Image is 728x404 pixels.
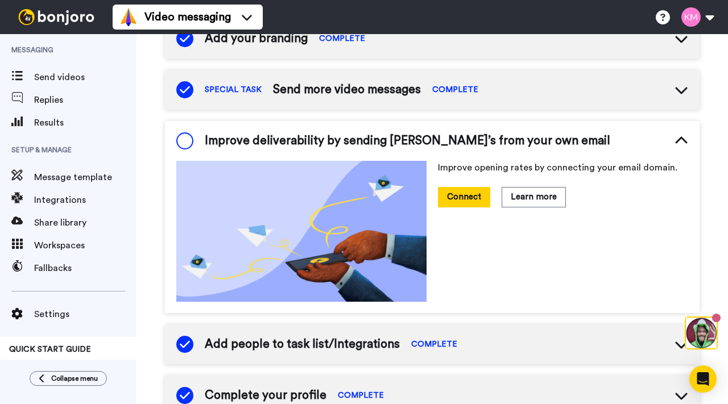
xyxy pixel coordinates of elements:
span: Replies [34,93,136,107]
span: COMPLETE [411,339,457,350]
img: vm-color.svg [119,8,138,26]
span: Video messaging [144,9,231,25]
span: Share library [34,216,136,230]
p: Improve opening rates by connecting your email domain. [438,161,688,174]
span: QUICK START GUIDE [9,345,91,353]
span: Complete your profile [205,387,326,404]
span: Add people to task list/Integrations [205,336,400,353]
img: dd6c8a9f1ed48e0e95fda52f1ebb0ebe.png [176,161,427,302]
button: Learn more [502,187,566,207]
span: Fallbacks [34,261,136,275]
span: COMPLETE [338,390,384,401]
img: 3183ab3e-59ed-45f6-af1c-10226f767056-1659068401.jpg [1,2,32,33]
span: COMPLETE [319,33,365,44]
span: Add your branding [205,30,308,47]
span: COMPLETE [432,84,478,95]
span: SPECIAL TASK [205,84,262,95]
span: Results [34,116,136,130]
button: Collapse menu [30,371,107,386]
span: Collapse menu [51,374,98,383]
img: bj-logo-header-white.svg [14,9,99,25]
span: Workspaces [34,239,136,252]
span: Message template [34,170,136,184]
span: Improve deliverability by sending [PERSON_NAME]’s from your own email [205,132,610,149]
span: Settings [34,307,136,321]
span: Send more video messages [273,81,421,98]
button: Connect [438,187,490,207]
div: Open Intercom Messenger [689,365,717,393]
span: Send videos [34,70,136,84]
span: Integrations [34,193,136,207]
